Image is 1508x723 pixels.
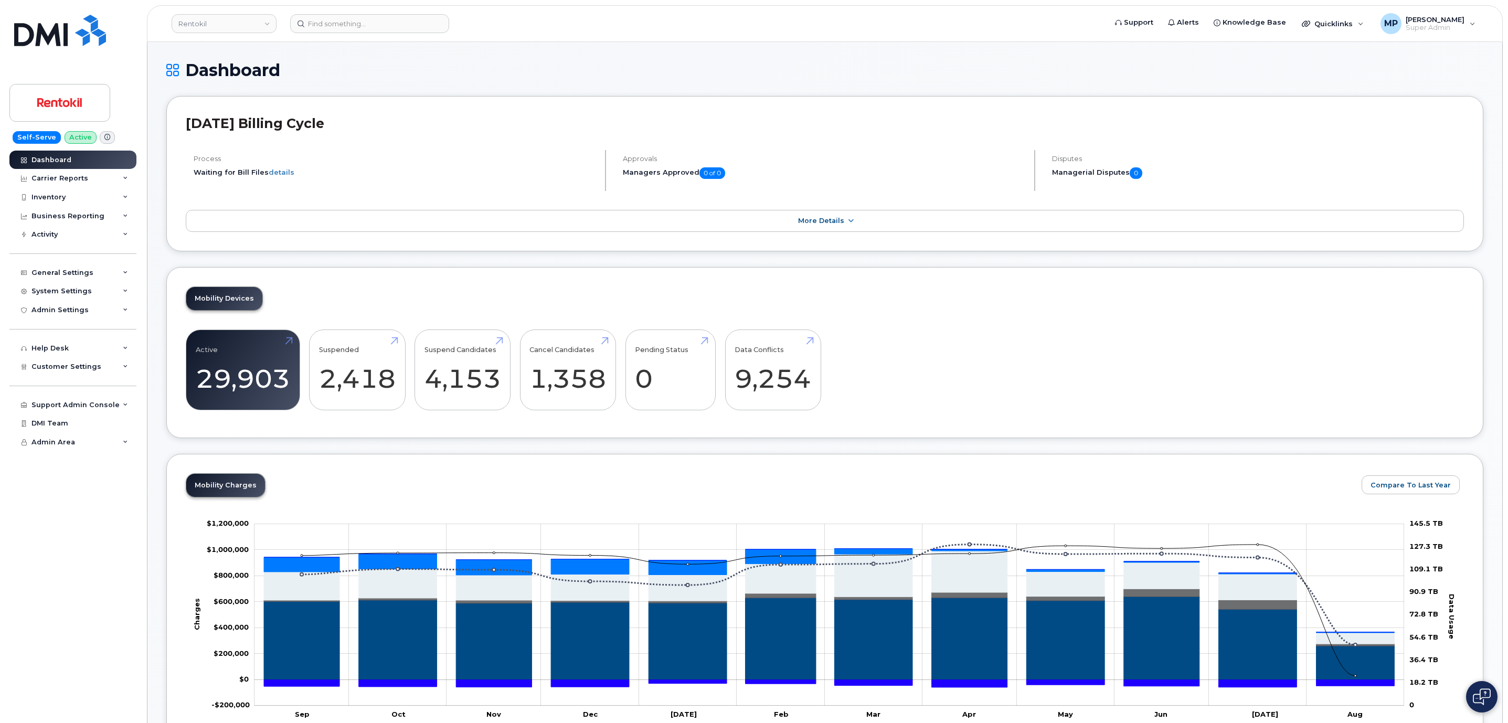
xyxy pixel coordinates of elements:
[214,597,249,605] g: $0
[1347,710,1363,718] tspan: Aug
[214,597,249,605] tspan: $600,000
[264,597,1394,679] g: Rate Plan
[193,598,201,630] tspan: Charges
[671,710,697,718] tspan: [DATE]
[1473,688,1491,705] img: Open chat
[211,700,250,709] g: $0
[1052,167,1464,179] h5: Managerial Disputes
[798,217,844,225] span: More Details
[207,519,249,527] tspan: $1,200,000
[166,61,1483,79] h1: Dashboard
[1409,542,1443,550] tspan: 127.3 TB
[1058,710,1073,718] tspan: May
[1130,167,1142,179] span: 0
[623,155,1025,163] h4: Approvals
[486,710,501,718] tspan: Nov
[1409,519,1443,527] tspan: 145.5 TB
[1409,678,1438,686] tspan: 18.2 TB
[1448,594,1456,639] tspan: Data Usage
[186,115,1464,131] h2: [DATE] Billing Cycle
[207,545,249,554] tspan: $1,000,000
[264,680,1394,687] g: Credits
[1409,565,1443,573] tspan: 109.1 TB
[774,710,789,718] tspan: Feb
[1409,587,1438,596] tspan: 90.9 TB
[196,335,290,405] a: Active 29,903
[214,571,249,579] tspan: $800,000
[1409,655,1438,664] tspan: 36.4 TB
[207,545,249,554] g: $0
[319,335,396,405] a: Suspended 2,418
[269,168,294,176] a: details
[424,335,501,405] a: Suspend Candidates 4,153
[207,519,249,527] g: $0
[1362,475,1460,494] button: Compare To Last Year
[214,649,249,657] g: $0
[699,167,725,179] span: 0 of 0
[264,596,1394,646] g: Roaming
[635,335,706,405] a: Pending Status 0
[1154,710,1167,718] tspan: Jun
[214,623,249,631] tspan: $400,000
[1252,710,1278,718] tspan: [DATE]
[866,710,880,718] tspan: Mar
[735,335,811,405] a: Data Conflicts 9,254
[264,549,1394,633] g: Features
[214,649,249,657] tspan: $200,000
[962,710,976,718] tspan: Apr
[214,571,249,579] g: $0
[583,710,598,718] tspan: Dec
[186,474,265,497] a: Mobility Charges
[194,167,596,177] li: Waiting for Bill Files
[295,710,310,718] tspan: Sep
[264,589,1394,645] g: Data
[1371,480,1451,490] span: Compare To Last Year
[1409,633,1438,641] tspan: 54.6 TB
[186,287,262,310] a: Mobility Devices
[211,700,250,709] tspan: -$200,000
[1409,700,1414,709] tspan: 0
[214,623,249,631] g: $0
[1052,155,1464,163] h4: Disputes
[1409,610,1438,618] tspan: 72.8 TB
[194,155,596,163] h4: Process
[391,710,406,718] tspan: Oct
[264,551,1394,644] g: Hardware
[529,335,606,405] a: Cancel Candidates 1,358
[239,675,249,683] tspan: $0
[623,167,1025,179] h5: Managers Approved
